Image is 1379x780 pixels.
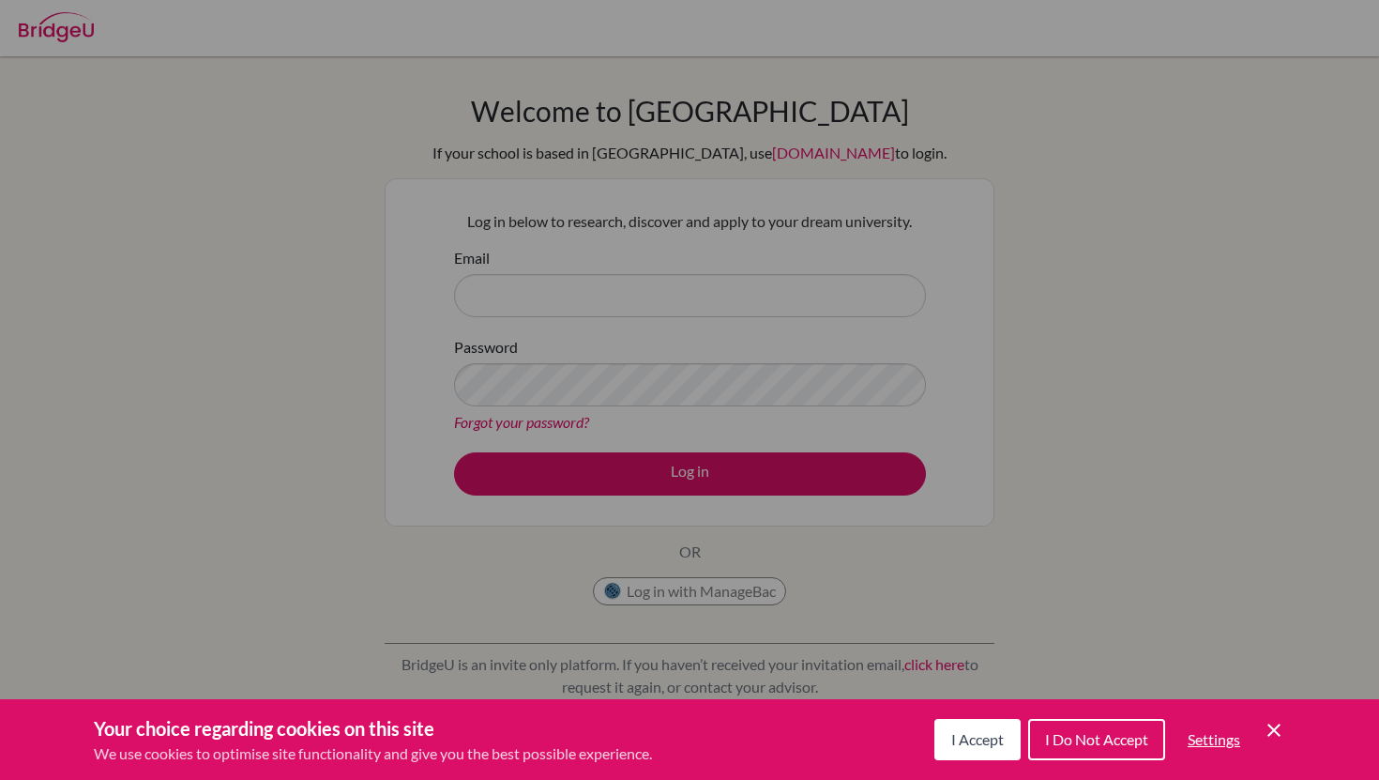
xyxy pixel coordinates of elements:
button: Settings [1173,721,1255,758]
button: Save and close [1263,719,1285,742]
span: I Accept [951,730,1004,748]
button: I Do Not Accept [1028,719,1165,760]
h3: Your choice regarding cookies on this site [94,714,652,742]
span: I Do Not Accept [1045,730,1148,748]
p: We use cookies to optimise site functionality and give you the best possible experience. [94,742,652,765]
span: Settings [1188,730,1240,748]
button: I Accept [934,719,1021,760]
